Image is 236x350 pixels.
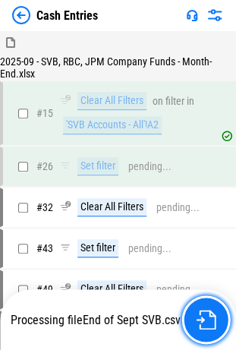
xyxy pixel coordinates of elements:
[36,283,53,295] span: # 49
[63,116,162,134] div: 'SVB Accounts - All'!A2
[186,9,198,21] img: Support
[156,202,200,213] div: pending...
[156,284,200,295] div: pending...
[36,201,53,213] span: # 32
[36,160,53,172] span: # 26
[83,313,181,327] span: End of Sept SVB.csv
[77,280,146,298] div: Clear All Filters
[36,242,53,254] span: # 43
[77,198,146,216] div: Clear All Filters
[36,107,53,119] span: # 15
[77,239,118,257] div: Set filter
[77,92,146,110] div: Clear All Filters
[196,310,216,330] img: Go to file
[128,161,171,172] div: pending...
[128,243,171,254] div: pending...
[36,8,98,23] div: Cash Entries
[9,313,181,327] div: Processing file
[77,157,118,175] div: Set filter
[206,6,224,24] img: Settings menu
[153,96,194,107] div: on filter in
[12,6,30,24] img: Back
